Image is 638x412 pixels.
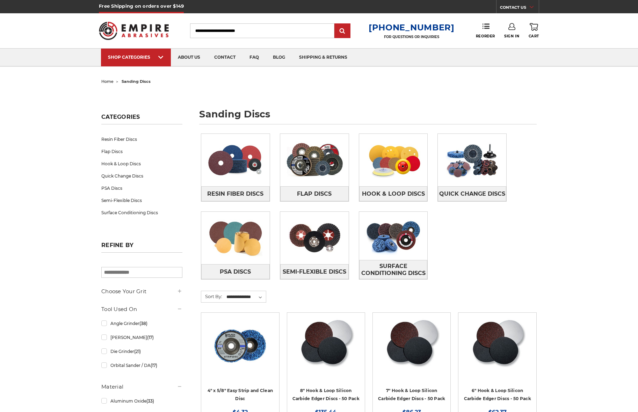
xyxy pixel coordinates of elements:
[101,182,182,194] a: PSA Discs
[266,49,292,66] a: blog
[122,79,151,84] span: sanding discs
[292,49,354,66] a: shipping & returns
[101,287,182,296] h5: Choose Your Grit
[292,318,360,385] a: Silicon Carbide 8" Hook & Loop Edger Discs
[220,266,251,278] span: PSA Discs
[359,260,428,279] a: Surface Conditioning Discs
[383,318,440,374] img: Silicon Carbide 7" Hook & Loop Edger Discs
[151,363,157,368] span: (17)
[108,55,164,60] div: SHOP CATEGORIES
[101,317,182,330] a: Angle Grinder
[201,291,222,302] label: Sort By:
[378,318,445,385] a: Silicon Carbide 7" Hook & Loop Edger Discs
[369,35,455,39] p: FOR QUESTIONS OR INQUIRIES
[476,34,495,38] span: Reorder
[207,188,263,200] span: Resin Fiber Discs
[529,23,539,38] a: Cart
[280,136,349,184] img: Flap Discs
[438,186,506,201] a: Quick Change Discs
[101,395,182,407] a: Aluminum Oxide
[208,388,273,401] a: 4" x 5/8" Easy Strip and Clean Disc
[101,305,182,313] h5: Tool Used On
[101,207,182,219] a: Surface Conditioning Discs
[225,292,266,302] select: Sort By:
[134,349,141,354] span: (21)
[199,109,537,124] h1: sanding discs
[369,22,455,32] a: [PHONE_NUMBER]
[378,388,445,401] a: 7" Hook & Loop Silicon Carbide Edger Discs - 50 Pack
[101,170,182,182] a: Quick Change Discs
[297,188,332,200] span: Flap Discs
[280,186,349,201] a: Flap Discs
[464,388,531,401] a: 6" Hook & Loop Silicon Carbide Edger Discs - 50 Pack
[101,383,182,391] h5: Material
[298,318,354,374] img: Silicon Carbide 8" Hook & Loop Edger Discs
[469,318,526,374] img: Silicon Carbide 6" Hook & Loop Edger Discs
[359,136,428,184] img: Hook & Loop Discs
[280,214,349,262] img: Semi-Flexible Discs
[206,318,274,385] a: 4" x 5/8" easy strip and clean discs
[242,49,266,66] a: faq
[171,49,207,66] a: about us
[212,318,268,374] img: 4" x 5/8" easy strip and clean discs
[101,359,182,371] a: Orbital Sander / DA
[359,186,428,201] a: Hook & Loop Discs
[201,136,270,184] img: Resin Fiber Discs
[359,212,428,260] img: Surface Conditioning Discs
[439,188,505,200] span: Quick Change Discs
[529,34,539,38] span: Cart
[101,331,182,344] a: [PERSON_NAME]
[438,136,506,184] img: Quick Change Discs
[101,242,182,253] h5: Refine by
[147,335,154,340] span: (17)
[283,266,346,278] span: Semi-Flexible Discs
[463,318,531,385] a: Silicon Carbide 6" Hook & Loop Edger Discs
[360,260,427,279] span: Surface Conditioning Discs
[207,49,242,66] a: contact
[201,214,270,262] img: PSA Discs
[101,194,182,207] a: Semi-Flexible Discs
[146,398,154,404] span: (33)
[139,321,147,326] span: (38)
[280,264,349,279] a: Semi-Flexible Discs
[335,24,349,38] input: Submit
[101,145,182,158] a: Flap Discs
[101,345,182,357] a: Die Grinder
[99,17,169,44] img: Empire Abrasives
[292,388,360,401] a: 8" Hook & Loop Silicon Carbide Edger Discs - 50 Pack
[476,23,495,38] a: Reorder
[101,79,114,84] a: home
[362,188,425,200] span: Hook & Loop Discs
[201,186,270,201] a: Resin Fiber Discs
[500,3,539,13] a: CONTACT US
[101,158,182,170] a: Hook & Loop Discs
[101,114,182,124] h5: Categories
[201,264,270,279] a: PSA Discs
[101,133,182,145] a: Resin Fiber Discs
[504,34,519,38] span: Sign In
